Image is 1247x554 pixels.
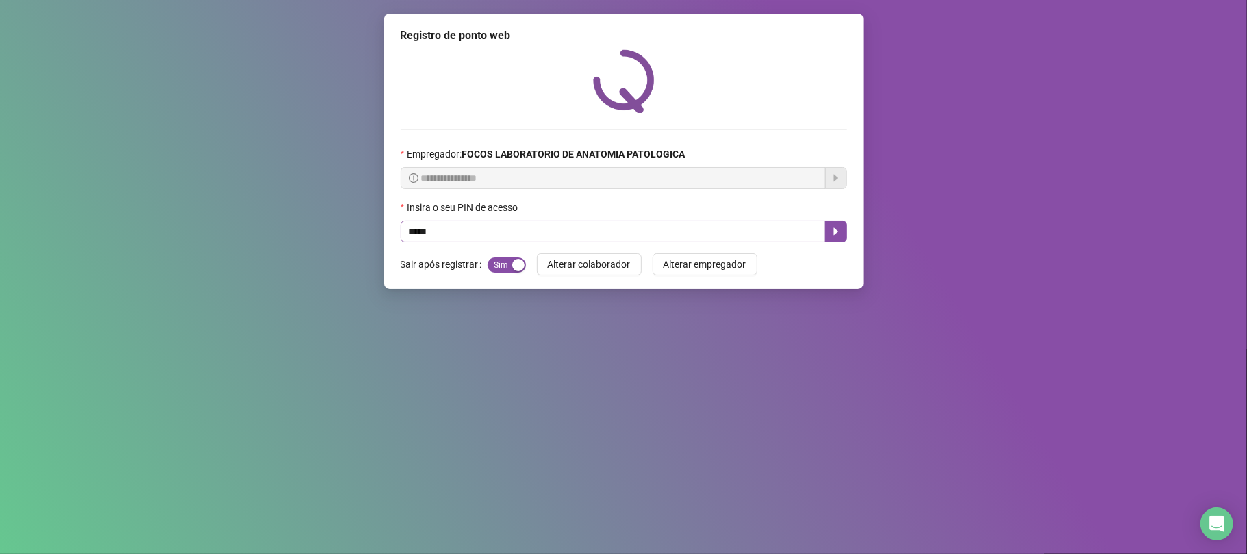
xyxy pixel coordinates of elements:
button: Alterar empregador [653,253,757,275]
div: Registro de ponto web [401,27,847,44]
label: Sair após registrar [401,253,488,275]
span: Empregador : [407,147,685,162]
span: info-circle [409,173,418,183]
span: Alterar colaborador [548,257,631,272]
img: QRPoint [593,49,655,113]
span: Alterar empregador [664,257,746,272]
strong: FOCOS LABORATORIO DE ANATOMIA PATOLOGICA [462,149,685,160]
button: Alterar colaborador [537,253,642,275]
label: Insira o seu PIN de acesso [401,200,527,215]
div: Open Intercom Messenger [1200,507,1233,540]
span: caret-right [831,226,842,237]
